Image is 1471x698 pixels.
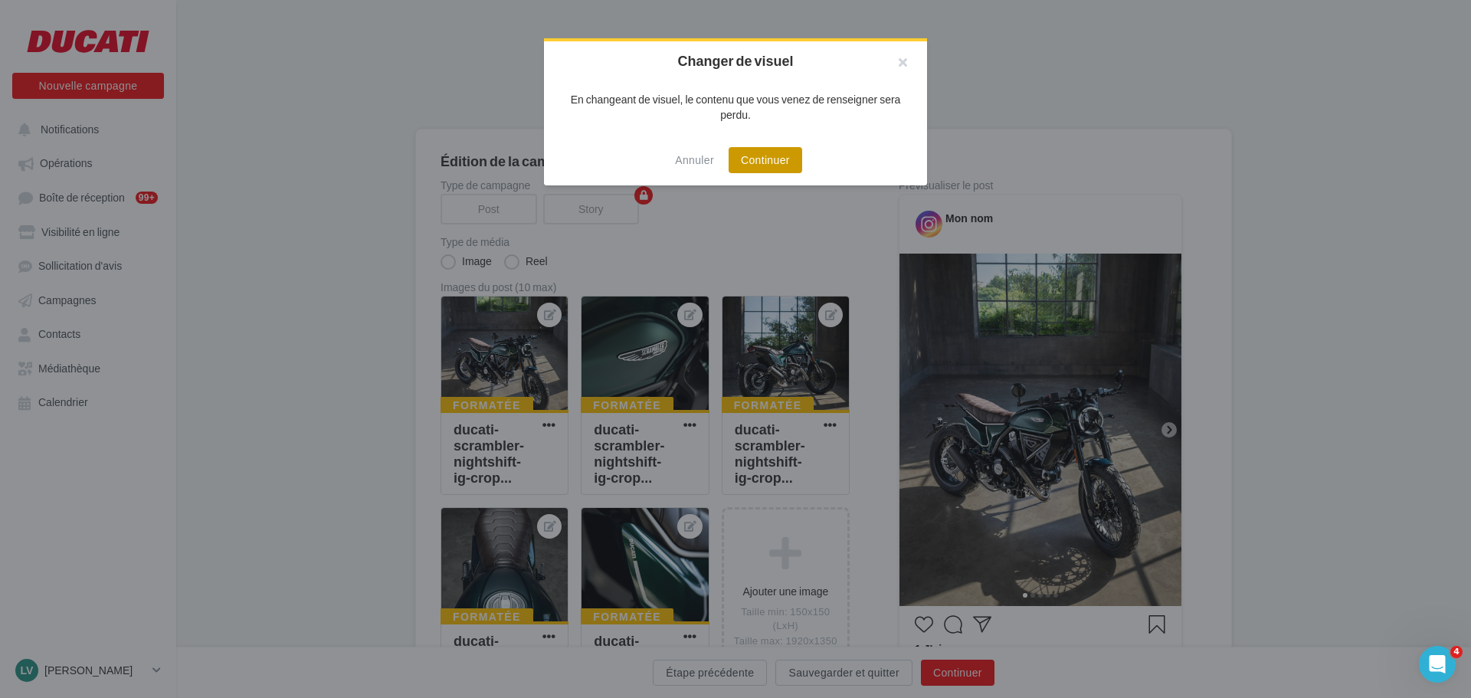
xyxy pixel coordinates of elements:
h2: Changer de visuel [568,54,903,67]
iframe: Intercom live chat [1419,646,1456,683]
button: Annuler [669,151,720,169]
span: 4 [1450,646,1463,658]
div: En changeant de visuel, le contenu que vous venez de renseigner sera perdu. [568,92,903,123]
button: Continuer [729,147,802,173]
